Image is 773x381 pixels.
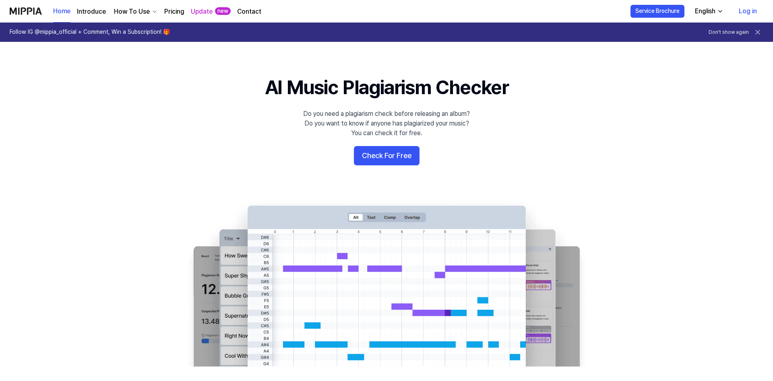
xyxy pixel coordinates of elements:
[237,7,261,16] a: Contact
[265,74,508,101] h1: AI Music Plagiarism Checker
[303,109,470,138] div: Do you need a plagiarism check before releasing an album? Do you want to know if anyone has plagi...
[354,146,420,165] button: Check For Free
[688,3,728,19] button: English
[112,7,151,16] div: How To Use
[693,6,717,16] div: English
[630,5,684,18] button: Service Brochure
[709,29,749,36] button: Don't show again
[112,7,158,16] button: How To Use
[215,7,231,15] div: new
[77,7,106,16] a: Introduce
[10,28,170,36] h1: Follow IG @mippia_official + Comment, Win a Subscription! 🎁
[191,7,213,16] a: Update
[164,7,184,16] a: Pricing
[53,0,70,23] a: Home
[177,198,596,367] img: main Image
